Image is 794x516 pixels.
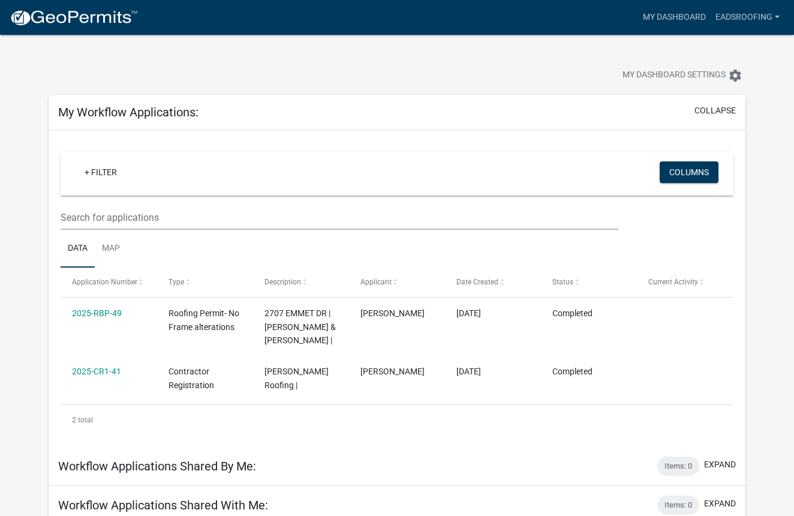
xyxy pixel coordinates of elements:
button: Columns [660,161,718,183]
a: Data [61,230,95,268]
span: Status [552,278,573,286]
datatable-header-cell: Application Number [61,268,157,296]
span: My Dashboard Settings [622,68,726,83]
a: 2025-CR1-41 [72,367,121,376]
h5: Workflow Applications Shared With Me: [58,498,268,512]
span: Type [169,278,184,286]
datatable-header-cell: Current Activity [637,268,733,296]
span: Clayton Eads [360,308,425,318]
i: settings [728,68,742,83]
span: Current Activity [648,278,698,286]
span: Clayton Eads [360,367,425,376]
a: 2025-RBP-49 [72,308,122,318]
button: expand [704,458,736,471]
span: Completed [552,308,593,318]
button: My Dashboard Settingssettings [613,64,752,87]
datatable-header-cell: Status [541,268,637,296]
span: Eads Roofing | [264,367,329,390]
datatable-header-cell: Date Created [445,268,541,296]
input: Search for applications [61,205,618,230]
span: Roofing Permit- No Frame alterations [169,308,239,332]
span: Applicant [360,278,392,286]
a: My Dashboard [638,6,711,29]
span: 04/30/2025 [456,367,481,376]
span: 05/05/2025 [456,308,481,318]
div: Items: 0 [657,457,699,476]
span: Contractor Registration [169,367,214,390]
div: Items: 0 [657,496,699,515]
span: Application Number [72,278,137,286]
span: Description [264,278,301,286]
a: + Filter [75,161,127,183]
span: 2707 EMMET DR | Hermance, Gregory L & Donna B | [264,308,336,346]
datatable-header-cell: Type [157,268,252,296]
a: Map [95,230,127,268]
datatable-header-cell: Description [252,268,348,296]
button: collapse [694,104,736,117]
span: Date Created [456,278,498,286]
h5: Workflow Applications Shared By Me: [58,459,256,473]
div: collapse [49,130,745,446]
datatable-header-cell: Applicant [349,268,445,296]
h5: My Workflow Applications: [58,105,198,119]
a: EadsRoofing [711,6,784,29]
button: expand [704,497,736,510]
div: 2 total [61,405,733,435]
span: Completed [552,367,593,376]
